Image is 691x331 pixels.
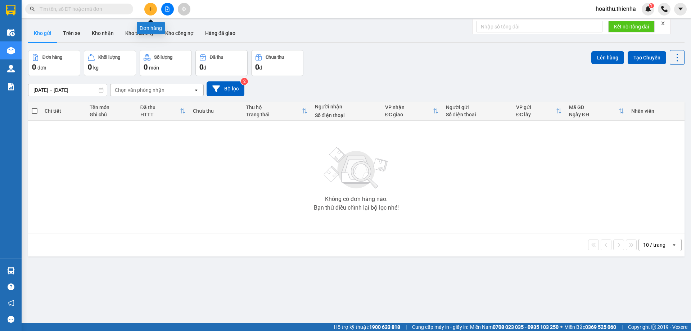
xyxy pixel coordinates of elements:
[631,108,681,114] div: Nhân viên
[590,4,642,13] span: hoaithu.thienha
[560,326,563,328] span: ⚪️
[516,112,556,117] div: ĐC lấy
[203,65,206,71] span: đ
[7,83,15,90] img: solution-icon
[493,324,559,330] strong: 0708 023 035 - 0935 103 250
[325,196,388,202] div: Không có đơn hàng nào.
[90,104,133,110] div: Tên món
[199,63,203,71] span: 0
[140,104,180,110] div: Đã thu
[412,323,468,331] span: Cung cấp máy in - giấy in:
[385,112,433,117] div: ĐC giao
[406,323,407,331] span: |
[661,6,668,12] img: phone-icon
[512,102,565,121] th: Toggle SortBy
[115,86,164,94] div: Chọn văn phòng nhận
[643,241,665,249] div: 10 / trang
[470,323,559,331] span: Miền Nam
[8,316,14,323] span: message
[84,50,136,76] button: Khối lượng0kg
[199,24,241,42] button: Hàng đã giao
[651,325,656,330] span: copyright
[195,50,248,76] button: Đã thu0đ
[246,104,302,110] div: Thu hộ
[7,65,15,72] img: warehouse-icon
[628,51,666,64] button: Tạo Chuyến
[614,23,649,31] span: Kết nối tổng đài
[193,108,239,114] div: Chưa thu
[677,6,684,12] span: caret-down
[90,112,133,117] div: Ghi chú
[585,324,616,330] strong: 0369 525 060
[137,22,165,34] div: Đơn hàng
[159,24,199,42] button: Kho công nợ
[140,50,192,76] button: Số lượng0món
[144,3,157,15] button: plus
[315,104,378,109] div: Người nhận
[251,50,303,76] button: Chưa thu0đ
[40,5,125,13] input: Tìm tên, số ĐT hoặc mã đơn
[93,65,99,71] span: kg
[649,3,654,8] sup: 1
[28,50,80,76] button: Đơn hàng0đơn
[255,63,259,71] span: 0
[569,112,618,117] div: Ngày ĐH
[154,55,172,60] div: Số lượng
[210,55,223,60] div: Đã thu
[161,3,174,15] button: file-add
[246,112,302,117] div: Trạng thái
[671,242,677,248] svg: open
[645,6,651,12] img: icon-new-feature
[266,55,284,60] div: Chưa thu
[241,78,248,85] sup: 2
[650,3,652,8] span: 1
[622,323,623,331] span: |
[207,81,244,96] button: Bộ lọc
[477,21,602,32] input: Nhập số tổng đài
[88,63,92,71] span: 0
[7,29,15,36] img: warehouse-icon
[369,324,400,330] strong: 1900 633 818
[28,24,57,42] button: Kho gửi
[149,65,159,71] span: món
[334,323,400,331] span: Hỗ trợ kỹ thuật:
[6,5,15,15] img: logo-vxr
[565,102,628,121] th: Toggle SortBy
[446,104,509,110] div: Người gửi
[181,6,186,12] span: aim
[137,102,190,121] th: Toggle SortBy
[178,3,190,15] button: aim
[37,65,46,71] span: đơn
[446,112,509,117] div: Số điện thoại
[315,112,378,118] div: Số điện thoại
[259,65,262,71] span: đ
[28,84,107,96] input: Select a date range.
[86,24,119,42] button: Kho nhận
[45,108,82,114] div: Chi tiết
[32,63,36,71] span: 0
[314,205,399,211] div: Bạn thử điều chỉnh lại bộ lọc nhé!
[569,104,618,110] div: Mã GD
[242,102,311,121] th: Toggle SortBy
[165,6,170,12] span: file-add
[516,104,556,110] div: VP gửi
[98,55,120,60] div: Khối lượng
[8,300,14,307] span: notification
[140,112,180,117] div: HTTT
[381,102,442,121] th: Toggle SortBy
[8,283,14,290] span: question-circle
[591,51,624,64] button: Lên hàng
[30,6,35,12] span: search
[385,104,433,110] div: VP nhận
[7,47,15,54] img: warehouse-icon
[320,143,392,193] img: svg+xml;base64,PHN2ZyBjbGFzcz0ibGlzdC1wbHVnX19zdmciIHhtbG5zPSJodHRwOi8vd3d3LnczLm9yZy8yMDAwL3N2Zy...
[57,24,86,42] button: Trên xe
[608,21,655,32] button: Kết nối tổng đài
[193,87,199,93] svg: open
[564,323,616,331] span: Miền Bắc
[119,24,159,42] button: Kho thanh lý
[660,21,665,26] span: close
[7,267,15,274] img: warehouse-icon
[674,3,687,15] button: caret-down
[148,6,153,12] span: plus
